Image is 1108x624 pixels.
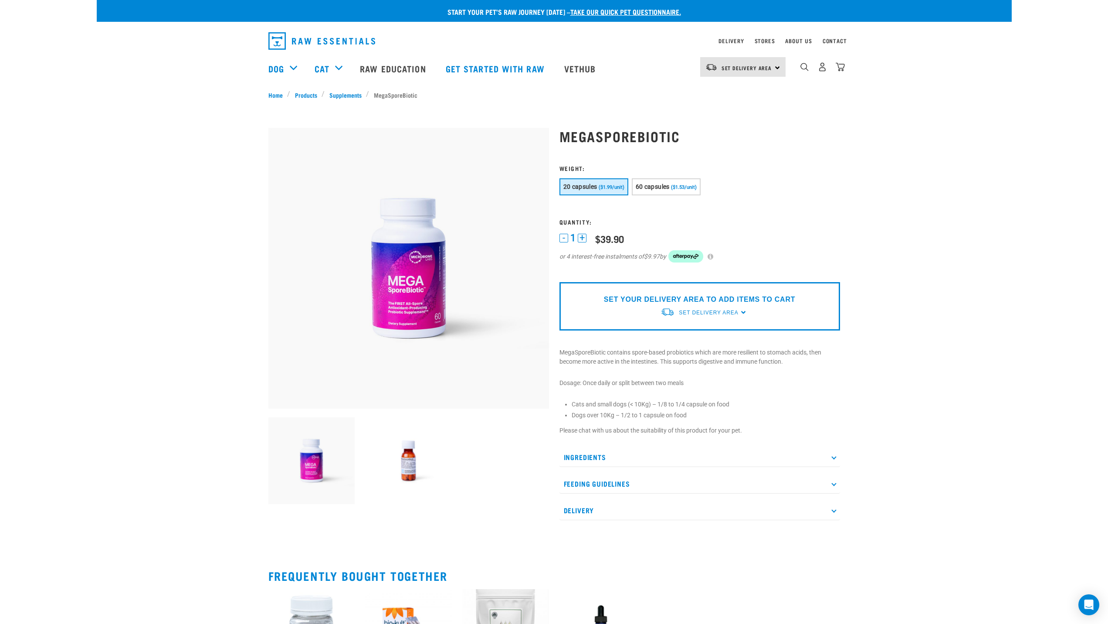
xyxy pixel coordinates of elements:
[644,252,660,261] span: $9.97
[563,183,597,190] span: 20 capsules
[559,234,568,242] button: -
[572,400,840,409] li: Cats and small dogs (< 10Kg) – 1/8 to 1/4 capsule on food
[315,62,329,75] a: Cat
[599,184,624,190] span: ($1.99/unit)
[559,250,840,263] div: or 4 interest-free instalments of by
[559,426,840,435] p: Please chat with us about the suitability of this product for your pet.
[559,447,840,467] p: Ingredients
[718,39,744,42] a: Delivery
[103,7,1018,17] p: Start your pet’s raw journey [DATE] –
[559,348,840,366] p: MegaSporeBiotic contains spore-based probiotics which are more resilient to stomach acids, then b...
[268,569,840,583] h2: Frequently bought together
[268,90,288,99] a: Home
[261,29,847,53] nav: dropdown navigation
[572,411,840,420] li: Dogs over 10Kg – 1/2 to 1 capsule on food
[570,233,576,242] span: 1
[351,51,437,86] a: Raw Education
[365,417,452,504] img: Raw Essentials Mega Spore Biotic Pet Probiotic
[437,51,556,86] a: Get started with Raw
[679,310,738,316] span: Set Delivery Area
[668,250,703,263] img: Afterpay
[97,51,1012,86] nav: dropdown navigation
[325,90,366,99] a: Supplements
[785,39,812,42] a: About Us
[559,128,840,144] h1: MegaSporeBiotic
[268,32,375,50] img: Raw Essentials Logo
[268,417,355,504] img: Raw Essentials Mega Spore Biotic Probiotic For Dogs
[755,39,775,42] a: Stores
[290,90,322,99] a: Products
[705,63,717,71] img: van-moving.png
[578,234,586,242] button: +
[632,178,701,195] button: 60 capsules ($1.53/unit)
[559,474,840,494] p: Feeding Guidelines
[559,378,840,388] p: Dosage: Once daily or split between two meals
[268,128,549,409] img: Raw Essentials Mega Spore Biotic Probiotic For Dogs
[836,62,845,72] img: home-icon@2x.png
[559,501,840,520] p: Delivery
[268,90,840,99] nav: breadcrumbs
[268,62,284,75] a: Dog
[823,39,847,42] a: Contact
[818,62,827,72] img: user.png
[661,307,674,317] img: van-moving.png
[604,294,795,305] p: SET YOUR DELIVERY AREA TO ADD ITEMS TO CART
[559,218,840,225] h3: Quantity:
[570,10,681,14] a: take our quick pet questionnaire.
[556,51,607,86] a: Vethub
[1078,594,1099,615] div: Open Intercom Messenger
[722,66,772,69] span: Set Delivery Area
[559,178,628,195] button: 20 capsules ($1.99/unit)
[595,233,624,244] div: $39.90
[559,165,840,171] h3: Weight:
[671,184,697,190] span: ($1.53/unit)
[636,183,670,190] span: 60 capsules
[800,63,809,71] img: home-icon-1@2x.png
